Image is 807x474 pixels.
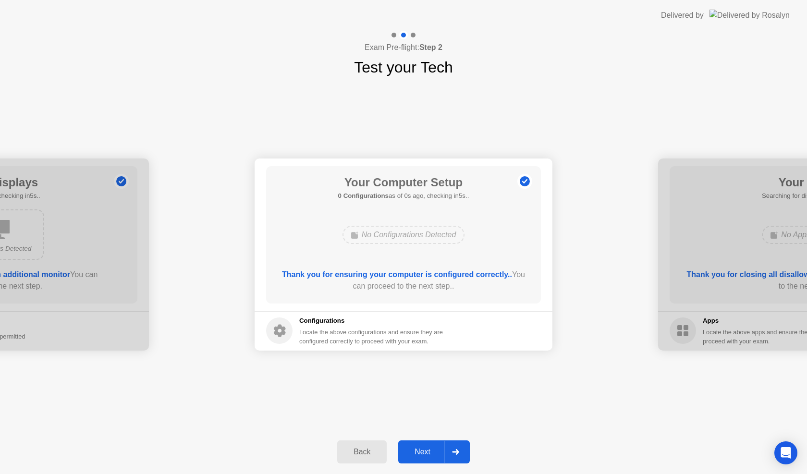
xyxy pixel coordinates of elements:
[419,43,442,51] b: Step 2
[342,226,465,244] div: No Configurations Detected
[337,440,387,463] button: Back
[299,316,445,326] h5: Configurations
[661,10,704,21] div: Delivered by
[299,328,445,346] div: Locate the above configurations and ensure they are configured correctly to proceed with your exam.
[398,440,470,463] button: Next
[280,269,527,292] div: You can proceed to the next step..
[365,42,442,53] h4: Exam Pre-flight:
[774,441,797,464] div: Open Intercom Messenger
[338,192,389,199] b: 0 Configurations
[709,10,790,21] img: Delivered by Rosalyn
[338,191,469,201] h5: as of 0s ago, checking in5s..
[401,448,444,456] div: Next
[282,270,512,279] b: Thank you for ensuring your computer is configured correctly..
[354,56,453,79] h1: Test your Tech
[338,174,469,191] h1: Your Computer Setup
[340,448,384,456] div: Back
